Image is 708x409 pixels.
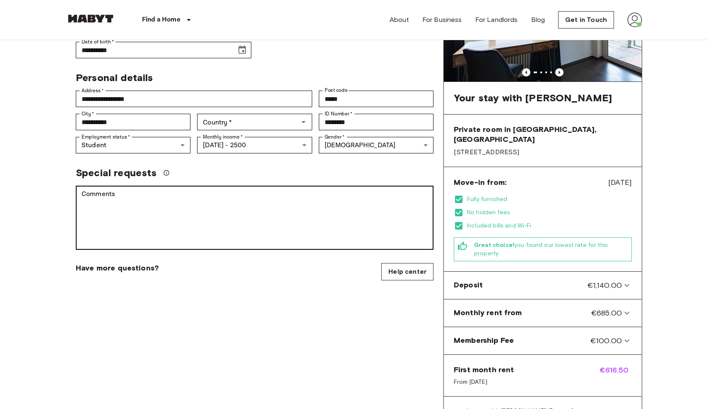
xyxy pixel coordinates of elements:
a: Get in Touch [558,11,614,29]
label: City [82,110,94,117]
div: Deposit€1,140.00 [447,275,638,296]
span: Special requests [76,167,157,179]
button: Previous image [555,68,564,77]
img: Habyt [66,14,116,23]
label: Post code [325,87,348,94]
img: avatar [627,12,642,27]
span: Fully furnished [467,195,632,203]
span: Monthly rent from [454,308,522,318]
div: Address [76,91,312,107]
label: Gender [325,133,344,141]
div: ID Number [319,114,433,130]
div: [DATE] - 2500 [197,137,312,153]
span: Private room in [GEOGRAPHIC_DATA], [GEOGRAPHIC_DATA] [454,124,632,144]
span: [DATE] [608,177,632,188]
label: Employment status [82,133,130,141]
a: About [390,15,409,25]
a: For Business [422,15,462,25]
a: Help center [381,263,433,280]
div: Monthly rent from€685.00 [447,303,638,323]
span: [STREET_ADDRESS] [454,148,632,157]
span: Your stay with [PERSON_NAME] [454,92,612,104]
span: €100.00 [590,335,622,346]
div: City [76,114,190,130]
div: Student [76,137,190,153]
label: Date of birth [82,38,114,45]
div: Comments [76,186,433,250]
svg: We'll do our best to accommodate your request, but please note we can't guarantee it will be poss... [163,170,170,176]
span: €1,140.00 [588,280,622,291]
button: Open [298,116,309,128]
span: €616.50 [600,365,632,386]
button: Choose date, selected date is Nov 23, 1998 [234,42,250,58]
span: Deposit [454,280,483,291]
a: Blog [531,15,545,25]
span: Have more questions? [76,263,159,273]
span: No hidden fees [467,208,632,217]
div: Post code [319,91,433,107]
button: Previous image [522,68,530,77]
span: €685.00 [591,308,622,318]
span: Personal details [76,72,153,84]
span: First month rent [454,365,514,375]
label: Monthly income [203,133,243,141]
span: you found our lowest rate for this property [474,241,628,258]
a: For Landlords [475,15,518,25]
b: Great choice! [474,242,514,249]
div: Membership Fee€100.00 [447,330,638,351]
span: Membership Fee [454,335,514,346]
span: Move-in from: [454,177,506,187]
span: From [DATE] [454,378,514,386]
label: Address [82,87,104,94]
label: ID Number [325,110,352,117]
span: Included bills and Wi-Fi [467,222,632,230]
p: Find a Home [142,15,181,25]
div: [DEMOGRAPHIC_DATA] [319,137,433,153]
